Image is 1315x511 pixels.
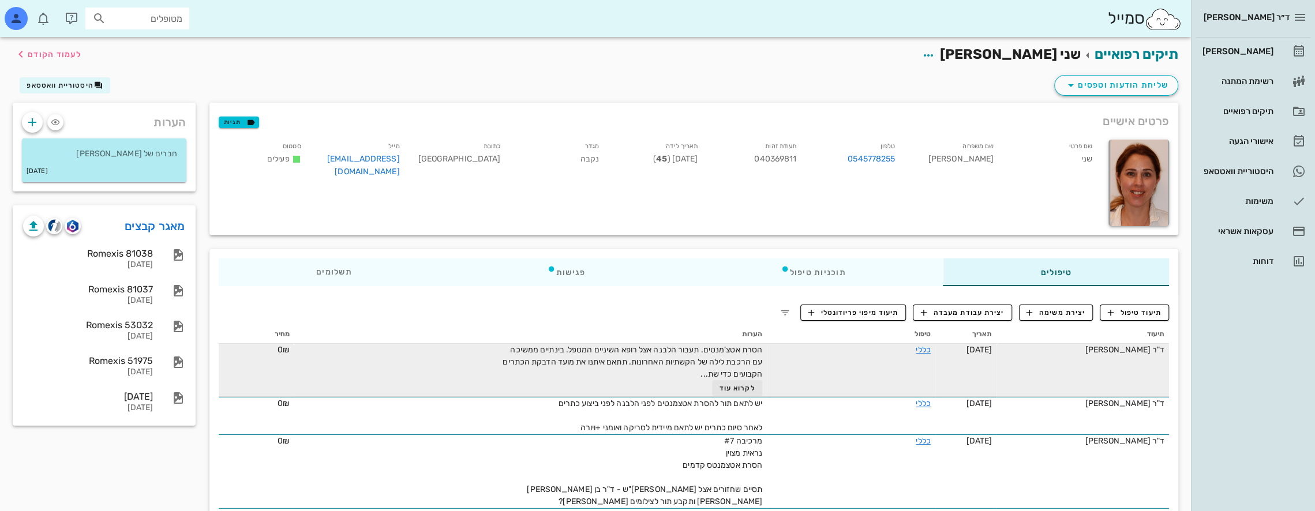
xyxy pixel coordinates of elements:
[449,258,683,286] div: פגישות
[23,260,153,270] div: [DATE]
[20,77,110,93] button: היסטוריית וואטסאפ
[1196,97,1310,125] a: תיקים רפואיים
[1200,137,1273,146] div: אישורי הגעה
[278,436,290,446] span: 0₪
[1200,107,1273,116] div: תיקים רפואיים
[943,258,1169,286] div: טיפולים
[23,284,153,295] div: Romexis 81037
[848,153,895,166] a: 0545778255
[1069,142,1092,150] small: שם פרטי
[509,137,608,185] div: נקבה
[1200,47,1273,56] div: [PERSON_NAME]
[720,384,755,392] span: לקרוא עוד
[67,220,78,232] img: romexis logo
[935,325,997,344] th: תאריך
[23,403,153,413] div: [DATE]
[767,325,935,344] th: טיפול
[913,305,1011,321] button: יצירת עבודת מעבדה
[224,117,254,127] span: תגיות
[916,399,930,408] a: כללי
[653,154,698,164] span: [DATE] ( )
[484,142,501,150] small: כתובת
[418,154,501,164] span: [GEOGRAPHIC_DATA]
[966,345,992,355] span: [DATE]
[585,142,599,150] small: מגדר
[1103,112,1169,130] span: פרטים אישיים
[65,218,81,234] button: romexis logo
[1026,307,1085,318] span: יצירת משימה
[1003,137,1102,185] div: שני
[27,81,93,89] span: היסטוריית וואטסאפ
[1196,247,1310,275] a: דוחות
[125,217,185,235] a: מאגר קבצים
[48,219,61,232] img: cliniview logo
[808,307,898,318] span: תיעוד מיפוי פריודונטלי
[1196,37,1310,65] a: [PERSON_NAME]
[1144,7,1182,31] img: SmileCloud logo
[23,367,153,377] div: [DATE]
[1001,344,1164,356] div: ד"ר [PERSON_NAME]
[219,117,259,128] button: תגיות
[1054,75,1178,96] button: שליחת הודעות וטפסים
[267,154,290,164] span: פעילים
[1200,227,1273,236] div: עסקאות אשראי
[1100,305,1169,321] button: תיעוד טיפול
[278,345,290,355] span: 0₪
[527,436,762,506] span: מרכיבה #7 נראית מצוין הסרת אטצמנטס קדמים תסיים שחזורים אצל [PERSON_NAME]"ש - ד"ר בן [PERSON_NAME]...
[31,148,177,160] p: חברים של [PERSON_NAME]
[1204,12,1290,22] span: ד״ר [PERSON_NAME]
[1019,305,1093,321] button: יצירת משימה
[23,320,153,330] div: Romexis 53032
[1001,435,1164,447] div: ד"ר [PERSON_NAME]
[916,436,930,446] a: כללי
[388,142,399,150] small: מייל
[966,436,992,446] span: [DATE]
[800,305,906,321] button: תיעוד מיפוי פריודונטלי
[1196,67,1310,95] a: רשימת המתנה
[294,325,767,344] th: הערות
[1064,78,1168,92] span: שליחת הודעות וטפסים
[13,103,196,136] div: הערות
[656,154,667,164] strong: 45
[904,137,1003,185] div: [PERSON_NAME]
[666,142,698,150] small: תאריך לידה
[503,345,762,379] span: הסרת אטצ'מנטים. תעבור הלבנה אצל רופא השיניים המטפל. בינתיים ממשיכה עם הרכבת לילה של הקשתיות האחרו...
[1200,197,1273,206] div: משימות
[46,218,62,234] button: cliniview logo
[23,296,153,306] div: [DATE]
[940,46,1081,62] span: שני [PERSON_NAME]
[23,391,153,402] div: [DATE]
[683,258,943,286] div: תוכניות טיפול
[1196,217,1310,245] a: עסקאות אשראי
[23,355,153,366] div: Romexis 51975
[559,399,762,433] span: יש לתאם תור להסרת אטצמנטים לפני הלבנה לפני ביצוע כתרים לאחר סיום כתרים יש לתאם מיידית לסריקה ואומ...
[28,50,81,59] span: לעמוד הקודם
[754,154,796,164] span: 040369811
[712,380,762,396] button: לקרוא עוד
[327,154,400,176] a: [EMAIL_ADDRESS][DOMAIN_NAME]
[1196,187,1310,215] a: משימות
[966,399,992,408] span: [DATE]
[962,142,994,150] small: שם משפחה
[1001,397,1164,409] div: ד"ר [PERSON_NAME]
[23,248,153,259] div: Romexis 81038
[881,142,896,150] small: טלפון
[1200,77,1273,86] div: רשימת המתנה
[1200,167,1273,176] div: היסטוריית וואטסאפ
[316,268,352,276] span: תשלומים
[1196,127,1310,155] a: אישורי הגעה
[1095,46,1178,62] a: תיקים רפואיים
[1200,257,1273,266] div: דוחות
[921,307,1004,318] span: יצירת עבודת מעבדה
[219,325,294,344] th: מחיר
[14,44,81,65] button: לעמוד הקודם
[1108,307,1162,318] span: תיעוד טיפול
[34,9,41,16] span: תג
[283,142,301,150] small: סטטוס
[916,345,930,355] a: כללי
[27,165,48,178] small: [DATE]
[1196,157,1310,185] a: היסטוריית וואטסאפ
[278,399,290,408] span: 0₪
[1107,6,1182,31] div: סמייל
[996,325,1169,344] th: תיעוד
